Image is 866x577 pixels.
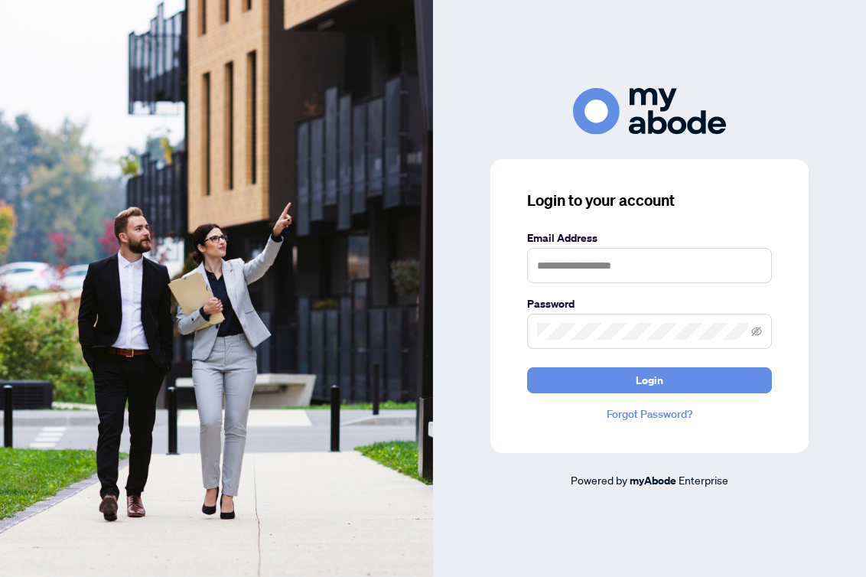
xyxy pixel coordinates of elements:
span: Login [636,368,663,393]
button: Login [527,367,772,393]
span: Powered by [571,473,627,487]
label: Email Address [527,230,772,246]
a: Forgot Password? [527,406,772,422]
img: ma-logo [573,88,726,135]
span: Enterprise [679,473,728,487]
span: eye-invisible [751,326,762,337]
h3: Login to your account [527,190,772,211]
label: Password [527,295,772,312]
a: myAbode [630,472,676,489]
